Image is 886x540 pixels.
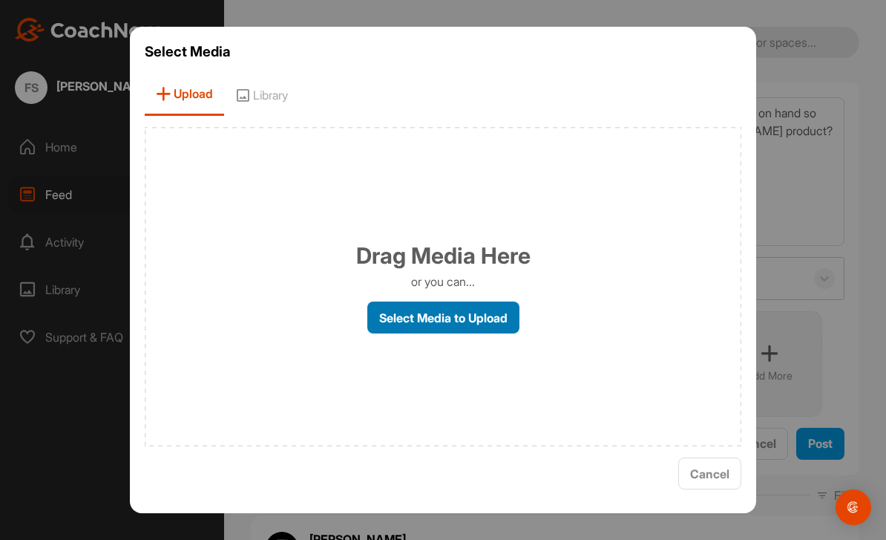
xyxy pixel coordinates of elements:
[690,466,729,481] span: Cancel
[356,239,531,273] h1: Drag Media Here
[145,74,224,116] span: Upload
[836,489,871,525] div: Open Intercom Messenger
[678,458,741,489] button: Cancel
[411,273,475,290] p: or you can...
[367,302,519,334] label: Select Media to Upload
[145,42,741,62] h3: Select Media
[224,74,299,116] span: Library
